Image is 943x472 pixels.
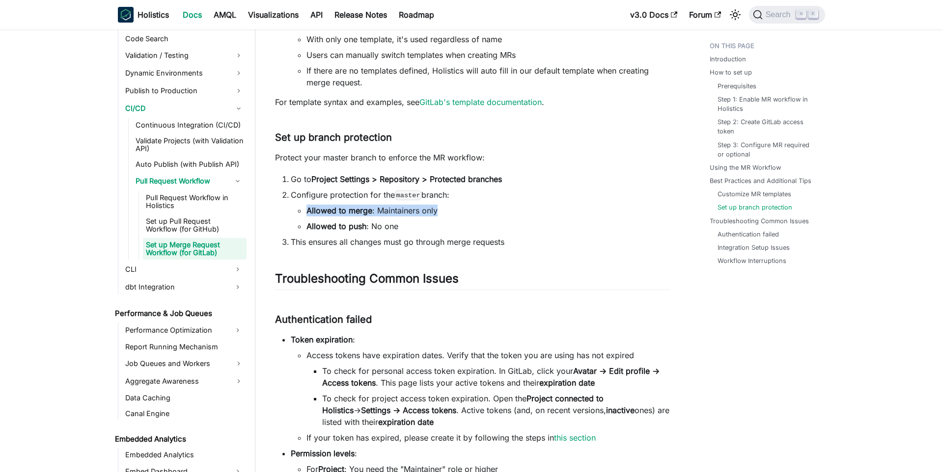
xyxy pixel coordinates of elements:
h3: Authentication failed [275,314,670,326]
a: Release Notes [329,7,393,23]
a: Docs [177,7,208,23]
a: Pull Request Workflow [133,173,229,189]
img: Holistics [118,7,134,23]
a: Aggregate Awareness [122,373,247,389]
a: Data Caching [122,391,247,405]
li: If your token has expired, please create it by following the steps in [306,432,670,444]
li: Configure protection for the branch: [291,189,670,232]
a: Using the MR Workflow [710,163,781,172]
button: Collapse sidebar category 'Pull Request Workflow' [229,173,247,189]
a: Authentication failed [718,230,779,239]
a: Performance Optimization [122,322,229,338]
h3: Set up branch protection [275,131,670,144]
button: Expand sidebar category 'Performance Optimization' [229,322,247,338]
a: CLI [122,262,229,277]
a: Embedded Analytics [122,448,247,462]
a: Embedded Analytics [112,432,247,446]
li: To check for personal access token expiration. In GitLab, click your . This page lists your activ... [322,365,670,389]
button: Expand sidebar category 'CLI' [229,262,247,277]
a: Pull Request Workflow in Holistics [143,191,247,212]
strong: expiration date [378,417,434,427]
strong: expiration date [539,378,595,388]
strong: Project connected to Holistics [322,393,604,415]
a: GitLab's template documentation [419,97,542,107]
a: Code Search [122,32,247,46]
strong: Settings → Access tokens [361,405,456,415]
a: Auto Publish (with Publish API) [133,157,247,171]
a: Validate Projects (with Validation API) [133,134,247,156]
a: CI/CD [122,101,247,116]
li: Access tokens have expiration dates. Verify that the token you are using has not expired [306,349,670,428]
li: Go to [291,173,670,185]
a: Visualizations [242,7,305,23]
strong: Token expiration [291,335,353,344]
a: Step 3: Configure MR required or optional [718,140,815,159]
li: To check for project access token expiration. Open the → . Active tokens (and, on recent versions... [322,393,670,428]
a: Job Queues and Workers [122,356,247,371]
a: Prerequisites [718,81,756,91]
a: Continuous Integration (CI/CD) [133,118,247,132]
a: Set up branch protection [718,203,792,212]
kbd: K [808,10,818,19]
a: How to set up [710,68,752,77]
li: : [291,334,670,444]
a: Report Running Mechanism [122,340,247,354]
a: dbt Integration [122,279,229,295]
a: v3.0 Docs [624,7,683,23]
a: Publish to Production [122,83,247,99]
strong: Allowed to merge [306,206,372,215]
li: If there are no templates defined, Holistics will auto fill in our default template when creating... [306,65,670,88]
a: Introduction [710,54,746,64]
p: For template syntax and examples, see . [275,96,670,108]
a: Step 2: Create GitLab access token [718,117,815,136]
a: AMQL [208,7,242,23]
a: Set up Pull Request Workflow (for GitHub) [143,214,247,236]
a: Step 1: Enable MR workflow in Holistics [718,95,815,113]
a: API [305,7,329,23]
code: master [395,190,421,200]
h2: Troubleshooting Common Issues [275,271,670,290]
a: HolisticsHolistics [118,7,169,23]
a: Troubleshooting Common Issues [710,216,809,226]
button: Switch between dark and light mode (currently light mode) [727,7,743,23]
strong: Avatar → Edit profile → Access tokens [322,366,660,388]
li: Users can manually switch templates when creating MRs [306,49,670,61]
a: Set up Merge Request Workflow (for GitLab) [143,238,247,260]
button: Search (Command+K) [749,6,825,24]
strong: inactive [606,405,635,415]
nav: Docs sidebar [108,29,255,472]
li: With only one template, it's used regardless of name [306,33,670,45]
strong: Allowed to push [306,221,366,231]
a: Validation / Testing [122,48,247,63]
span: Search [763,10,797,19]
a: Workflow Interruptions [718,256,786,265]
a: Performance & Job Queues [112,307,247,320]
b: Holistics [138,9,169,21]
a: Forum [683,7,727,23]
a: this section [554,433,596,443]
strong: Project Settings > Repository > Protected branches [311,174,502,184]
button: Expand sidebar category 'dbt Integration' [229,279,247,295]
strong: Permission levels [291,448,355,458]
a: Best Practices and Additional Tips [710,176,811,185]
li: : Maintainers only [306,205,670,216]
a: Customize MR templates [718,189,791,199]
p: Protect your master branch to enforce the MR workflow: [275,152,670,163]
li: This ensures all changes must go through merge requests [291,236,670,248]
a: Canal Engine [122,407,247,420]
li: : No one [306,220,670,232]
a: Integration Setup Issues [718,243,790,252]
a: Dynamic Environments [122,65,247,81]
kbd: ⌘ [796,10,806,19]
a: Roadmap [393,7,440,23]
